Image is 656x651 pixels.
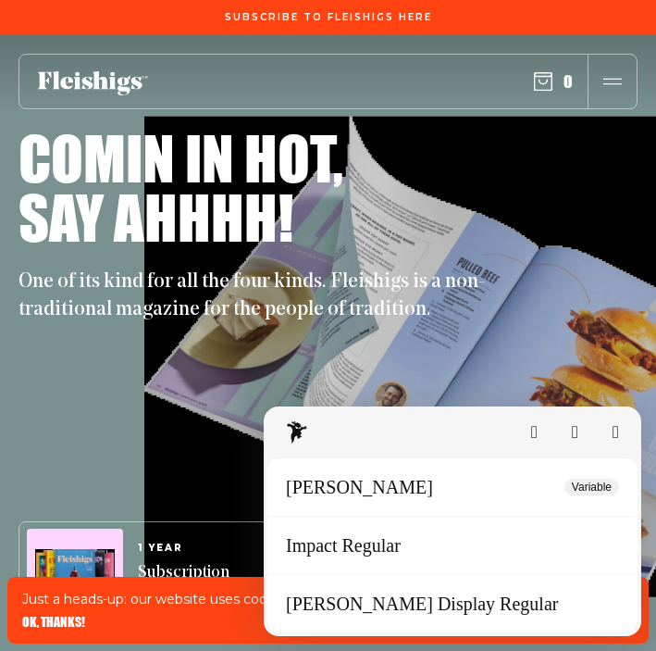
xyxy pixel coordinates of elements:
a: Subscribe To Fleishigs Here [221,12,436,21]
a: 1 YEARSubscription $99.00 [138,543,229,611]
h1: Comin in hot, [19,128,343,187]
h1: Say ahhhh! [19,187,293,246]
button: 0 [534,71,573,92]
p: One of its kind for all the four kinds. Fleishigs is a non-traditional magazine for the people of... [19,269,500,324]
span: 1 YEAR [138,543,229,554]
p: Just a heads-up: our website uses cookies to sprinkle some sweetness into your browsing. [22,590,634,608]
span: Subscription $99.00 [138,561,229,611]
span: Subscribe To Fleishigs Here [225,12,432,23]
span: OK, THANKS! [22,616,85,629]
